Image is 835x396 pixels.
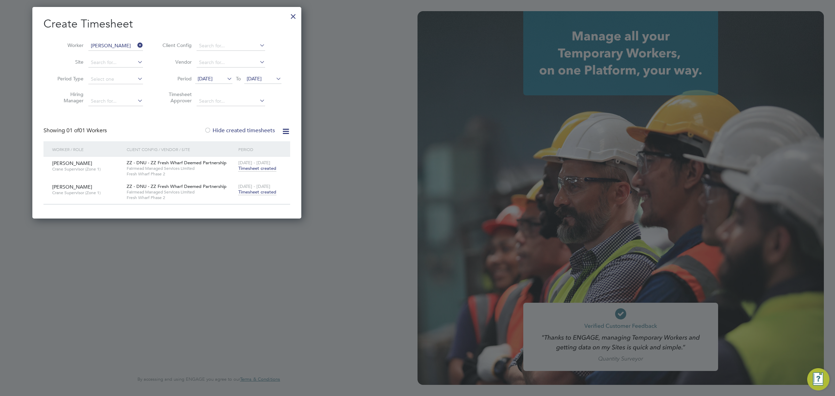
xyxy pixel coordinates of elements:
span: [DATE] [198,76,213,82]
span: Timesheet created [238,189,276,195]
label: Vendor [160,59,192,65]
label: Timesheet Approver [160,91,192,104]
label: Hide created timesheets [204,127,275,134]
span: ZZ - DNU - ZZ Fresh Wharf Deemed Partnership [127,160,226,166]
input: Search for... [88,96,143,106]
label: Site [52,59,83,65]
span: Fairmead Managed Services Limited [127,189,235,195]
label: Period [160,76,192,82]
span: To [234,74,243,83]
span: Fresh Wharf Phase 2 [127,171,235,177]
label: Period Type [52,76,83,82]
button: Engage Resource Center [807,368,829,390]
span: Crane Supervisor (Zone 1) [52,166,121,172]
label: Hiring Manager [52,91,83,104]
div: Worker / Role [50,141,125,157]
div: Period [237,141,283,157]
span: Timesheet created [238,165,276,172]
input: Search for... [197,58,265,68]
span: Fairmead Managed Services Limited [127,166,235,171]
span: 01 of [66,127,79,134]
input: Search for... [197,96,265,106]
span: ZZ - DNU - ZZ Fresh Wharf Deemed Partnership [127,183,226,189]
span: Crane Supervisor (Zone 1) [52,190,121,196]
div: Showing [43,127,108,134]
span: [DATE] - [DATE] [238,160,270,166]
input: Select one [88,74,143,84]
span: [DATE] - [DATE] [238,183,270,189]
span: [PERSON_NAME] [52,184,92,190]
input: Search for... [88,41,143,51]
span: [PERSON_NAME] [52,160,92,166]
h2: Create Timesheet [43,17,290,31]
div: Client Config / Vendor / Site [125,141,237,157]
input: Search for... [88,58,143,68]
label: Client Config [160,42,192,48]
span: Fresh Wharf Phase 2 [127,195,235,200]
label: Worker [52,42,83,48]
span: 01 Workers [66,127,107,134]
input: Search for... [197,41,265,51]
span: [DATE] [247,76,262,82]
